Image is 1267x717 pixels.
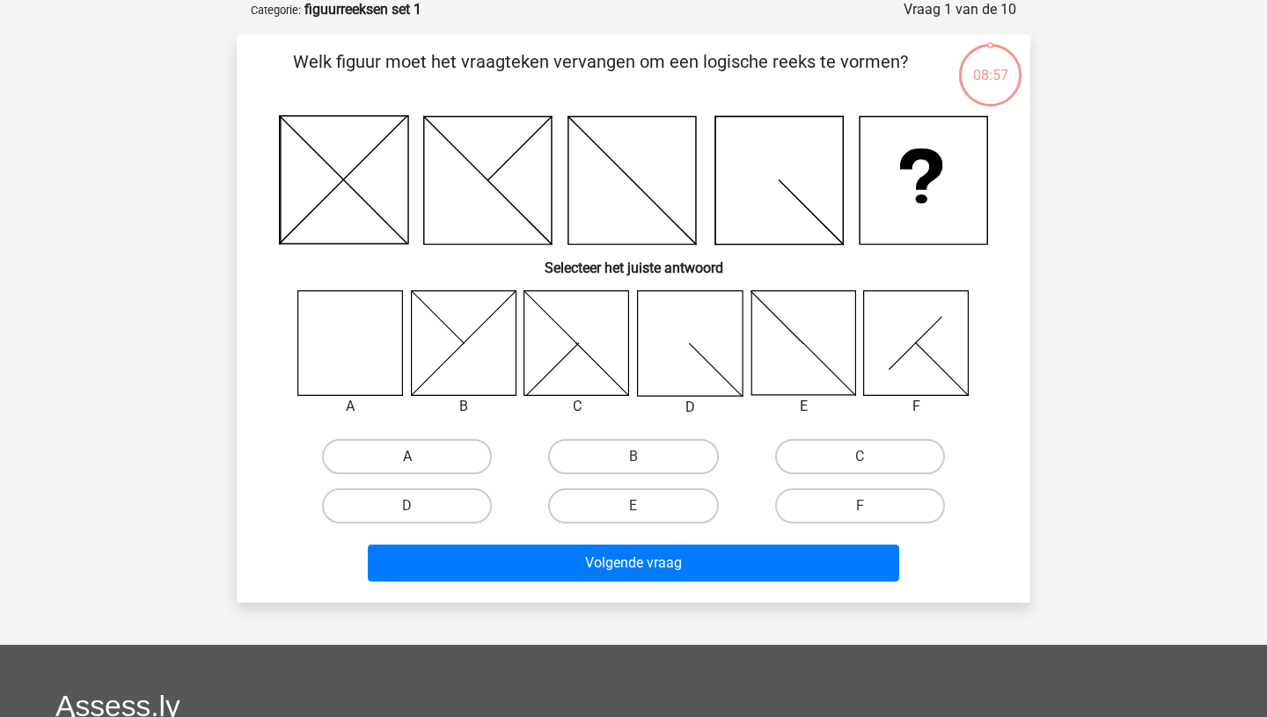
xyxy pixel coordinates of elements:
[510,396,643,417] div: C
[322,439,492,474] label: A
[624,397,757,418] div: D
[368,545,900,582] button: Volgende vraag
[775,439,945,474] label: C
[304,1,421,18] strong: figuurreeksen set 1
[548,439,718,474] label: B
[775,488,945,523] label: F
[737,396,870,417] div: E
[251,4,301,17] small: Categorie:
[322,488,492,523] label: D
[398,396,531,417] div: B
[850,396,983,417] div: F
[957,42,1023,86] div: 08:57
[548,488,718,523] label: E
[284,396,417,417] div: A
[265,245,1002,276] h6: Selecteer het juiste antwoord
[265,48,936,101] p: Welk figuur moet het vraagteken vervangen om een logische reeks te vormen?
